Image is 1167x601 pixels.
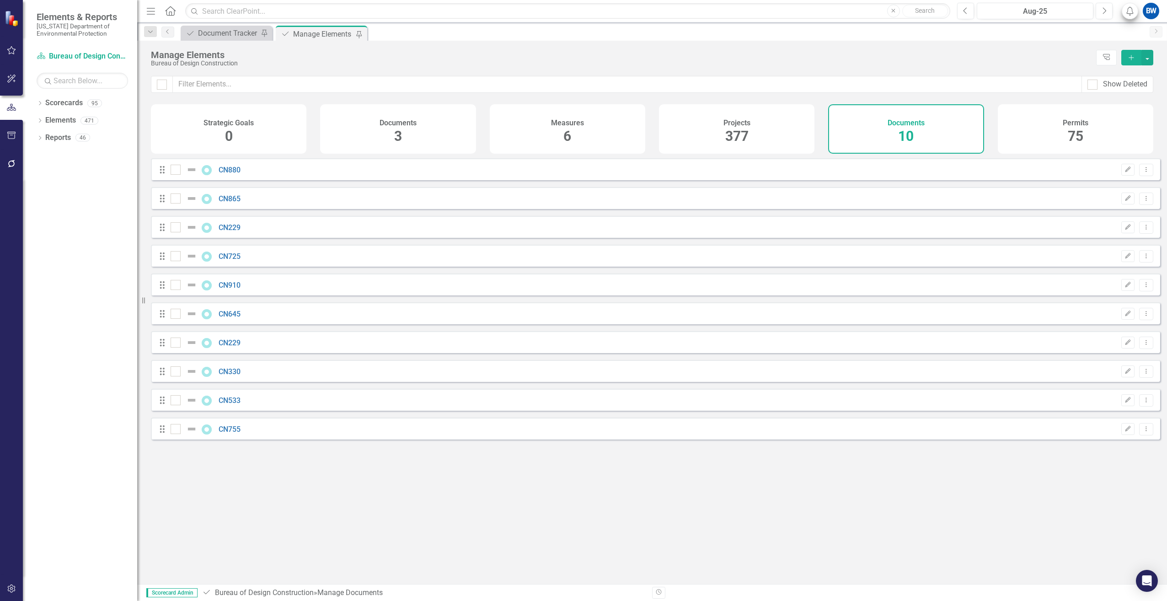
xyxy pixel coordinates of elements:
[219,281,241,290] a: CN910
[80,117,98,124] div: 471
[186,164,197,175] img: Not Defined
[186,193,197,204] img: Not Defined
[219,166,241,174] a: CN880
[219,223,241,232] a: CN229
[394,128,402,144] span: 3
[37,51,128,62] a: Bureau of Design Construction
[219,367,241,376] a: CN330
[183,27,258,39] a: Document Tracker
[203,119,254,127] h4: Strategic Goals
[202,588,645,598] div: » Manage Documents
[215,588,314,597] a: Bureau of Design Construction
[87,99,102,107] div: 95
[75,134,90,142] div: 46
[219,310,241,318] a: CN645
[293,28,353,40] div: Manage Elements
[45,133,71,143] a: Reports
[902,5,948,17] button: Search
[980,6,1090,17] div: Aug-25
[1068,128,1083,144] span: 75
[219,425,241,434] a: CN755
[219,252,241,261] a: CN725
[45,115,76,126] a: Elements
[1063,119,1088,127] h4: Permits
[915,7,935,14] span: Search
[186,251,197,262] img: Not Defined
[725,128,749,144] span: 377
[219,396,241,405] a: CN533
[225,128,233,144] span: 0
[1136,570,1158,592] div: Open Intercom Messenger
[45,98,83,108] a: Scorecards
[977,3,1093,19] button: Aug-25
[186,337,197,348] img: Not Defined
[380,119,417,127] h4: Documents
[151,60,1092,67] div: Bureau of Design Construction
[186,395,197,406] img: Not Defined
[37,11,128,22] span: Elements & Reports
[186,279,197,290] img: Not Defined
[898,128,914,144] span: 10
[1103,79,1147,90] div: Show Deleted
[186,366,197,377] img: Not Defined
[186,222,197,233] img: Not Defined
[563,128,571,144] span: 6
[723,119,750,127] h4: Projects
[5,11,21,27] img: ClearPoint Strategy
[219,338,241,347] a: CN229
[219,194,241,203] a: CN865
[888,119,925,127] h4: Documents
[172,76,1082,93] input: Filter Elements...
[37,22,128,38] small: [US_STATE] Department of Environmental Protection
[551,119,584,127] h4: Measures
[1143,3,1159,19] button: BW
[151,50,1092,60] div: Manage Elements
[185,3,950,19] input: Search ClearPoint...
[186,308,197,319] img: Not Defined
[198,27,258,39] div: Document Tracker
[146,588,198,597] span: Scorecard Admin
[186,424,197,435] img: Not Defined
[37,73,128,89] input: Search Below...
